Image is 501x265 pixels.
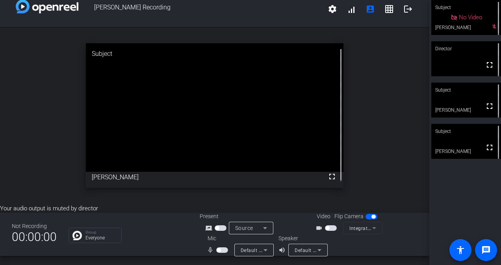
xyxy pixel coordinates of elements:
mat-icon: accessibility [456,245,465,255]
img: Chat Icon [72,231,82,240]
p: Group [85,230,117,234]
mat-icon: account_box [366,4,375,14]
span: Flip Camera [334,212,364,221]
mat-icon: fullscreen [327,172,337,181]
mat-icon: fullscreen [485,60,494,70]
span: Default - Speakers (Realtek(R) Audio) [295,247,380,253]
div: Subject [431,83,501,98]
mat-icon: volume_up [278,245,288,255]
div: Not Recording [12,222,57,230]
mat-icon: fullscreen [485,101,494,111]
div: Speaker [278,234,326,243]
span: 00:00:00 [12,227,57,247]
mat-icon: mic_none [207,245,216,255]
div: Director [431,41,501,56]
span: No Video [459,14,482,21]
mat-icon: fullscreen [485,143,494,152]
span: Video [317,212,330,221]
span: Default - Microphone Array (Intel® Smart Sound Technology for Digital Microphones) [241,247,436,253]
mat-icon: videocam_outline [315,223,325,233]
div: Mic [200,234,278,243]
span: Source [235,225,253,231]
mat-icon: settings [328,4,337,14]
div: Subject [86,43,343,64]
div: Subject [431,124,501,139]
mat-icon: logout [403,4,413,14]
mat-icon: screen_share_outline [205,223,215,233]
div: Present [200,212,278,221]
p: Everyone [85,236,117,240]
mat-icon: grid_on [384,4,394,14]
mat-icon: message [481,245,491,255]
